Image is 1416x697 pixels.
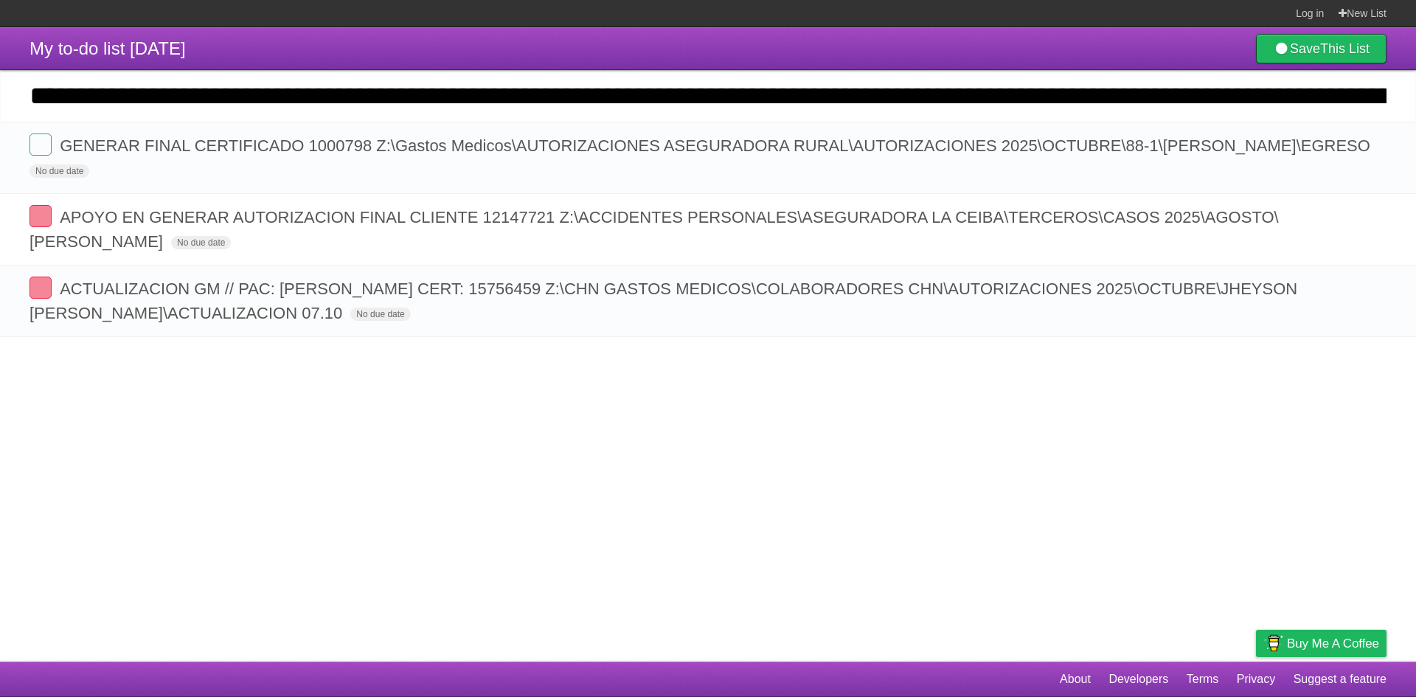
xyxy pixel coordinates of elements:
[171,236,231,249] span: No due date
[1287,631,1379,656] span: Buy me a coffee
[1060,665,1091,693] a: About
[29,280,1297,322] span: ACTUALIZACION GM // PAC: [PERSON_NAME] CERT: 15756459 Z:\CHN GASTOS MEDICOS\COLABORADORES CHN\AUT...
[29,208,1279,251] span: APOYO EN GENERAR AUTORIZACION FINAL CLIENTE 12147721 Z:\ACCIDENTES PERSONALES\ASEGURADORA LA CEIB...
[1294,665,1386,693] a: Suggest a feature
[1108,665,1168,693] a: Developers
[1256,630,1386,657] a: Buy me a coffee
[1263,631,1283,656] img: Buy me a coffee
[1256,34,1386,63] a: SaveThis List
[29,277,52,299] label: Done
[1187,665,1219,693] a: Terms
[29,133,52,156] label: Done
[350,308,410,321] span: No due date
[60,136,1374,155] span: GENERAR FINAL CERTIFICADO 1000798 Z:\Gastos Medicos\AUTORIZACIONES ASEGURADORA RURAL\AUTORIZACION...
[1237,665,1275,693] a: Privacy
[29,38,186,58] span: My to-do list [DATE]
[29,164,89,178] span: No due date
[29,205,52,227] label: Done
[1320,41,1370,56] b: This List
